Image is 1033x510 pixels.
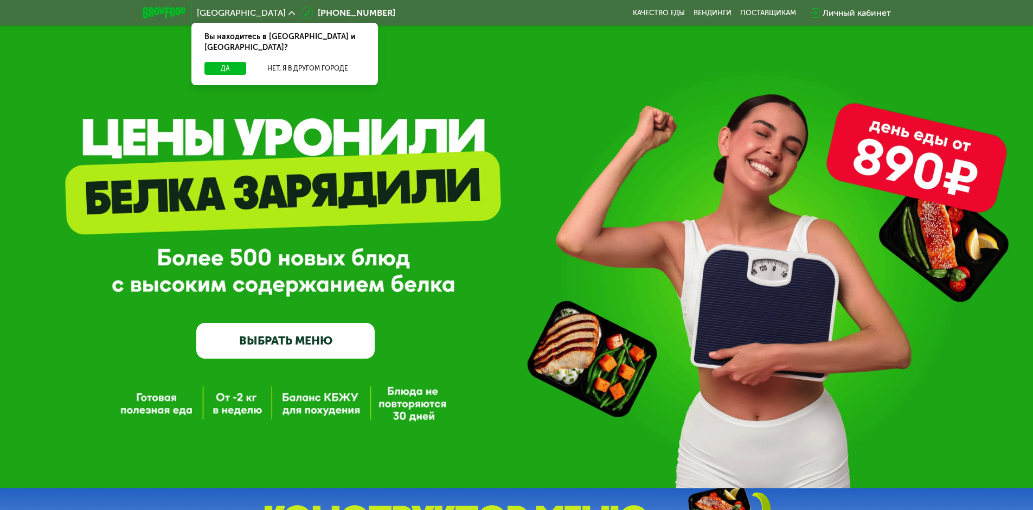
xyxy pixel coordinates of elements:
div: Личный кабинет [823,7,891,20]
a: Качество еды [633,9,685,17]
button: Нет, я в другом городе [251,62,365,75]
a: Вендинги [694,9,732,17]
a: [PHONE_NUMBER] [300,7,395,20]
button: Да [204,62,246,75]
span: [GEOGRAPHIC_DATA] [197,9,286,17]
a: ВЫБРАТЬ МЕНЮ [196,323,375,359]
div: Вы находитесь в [GEOGRAPHIC_DATA] и [GEOGRAPHIC_DATA]? [191,23,378,62]
div: поставщикам [740,9,796,17]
